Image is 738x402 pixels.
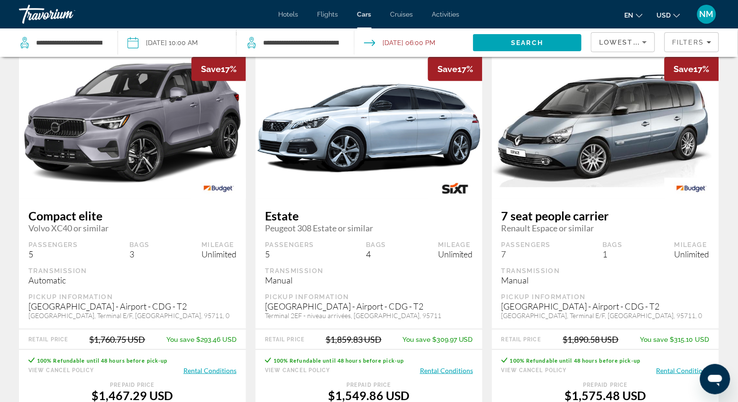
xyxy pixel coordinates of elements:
div: Pickup Information [265,292,473,301]
span: Peugeot 308 Estate or similar [265,223,473,233]
div: 17% [428,57,483,81]
div: [GEOGRAPHIC_DATA] - Airport - CDG - T2 [28,301,237,311]
div: $315.10 USD [640,336,710,343]
div: Unlimited [438,249,473,259]
div: $1,890.58 USD [563,334,619,345]
a: Cruises [391,10,413,18]
button: Rental Conditions [183,366,237,375]
input: Search pickup location [35,36,103,50]
img: Renault Espace or similar [492,59,719,187]
div: [GEOGRAPHIC_DATA] - Airport - CDG - T2 [265,301,473,311]
span: Save [201,64,221,74]
div: 17% [665,57,719,81]
div: Transmission [28,266,237,275]
mat-select: Sort by [599,37,647,48]
button: Open drop-off date and time picker [364,28,435,57]
div: Passengers [501,240,551,249]
span: 100% Refundable until 48 hours before pick-up [273,357,404,364]
div: Pickup Information [501,292,710,301]
div: 1 [602,249,623,259]
a: Hotels [279,10,299,18]
div: [GEOGRAPHIC_DATA], Terminal E/F, [GEOGRAPHIC_DATA], 95711, 0 [501,311,710,320]
div: Retail Price [265,337,305,343]
span: Search [511,39,544,46]
span: 100% Refundable until 48 hours before pick-up [510,357,641,364]
span: Save [437,64,457,74]
img: Peugeot 308 Estate or similar [255,47,483,199]
span: Estate [265,209,473,223]
button: Pickup date: Jul 12, 2026 10:00 AM [128,28,198,57]
span: Compact elite [28,209,237,223]
div: Passengers [28,240,78,249]
div: Terminal 2EF - niveau arrivées, [GEOGRAPHIC_DATA], 95711 [265,311,473,320]
div: Prepaid Price [501,382,710,388]
span: 7 seat people carrier [501,209,710,223]
div: Bags [129,240,150,249]
a: Cars [357,10,372,18]
a: Travorium [19,2,114,27]
div: [GEOGRAPHIC_DATA], Terminal E/F, [GEOGRAPHIC_DATA], 95711, 0 [28,311,237,320]
div: 17% [191,57,246,81]
input: Search dropoff location [262,36,340,50]
button: View Cancel Policy [265,366,330,375]
span: Volvo XC40 or similar [28,223,237,233]
span: Lowest Price [599,38,660,46]
span: Save [674,64,694,74]
button: Filters [665,32,719,52]
span: You save [166,336,194,343]
button: Change language [625,8,643,22]
div: Manual [501,275,710,285]
div: 3 [129,249,150,259]
div: 5 [28,249,78,259]
div: Unlimited [674,249,710,259]
div: $309.97 USD [402,336,473,343]
button: User Menu [694,4,719,24]
span: USD [657,11,671,19]
iframe: Bouton de lancement de la fenêtre de messagerie [700,364,730,394]
span: en [625,11,634,19]
div: $1,760.75 USD [90,334,146,345]
span: You save [402,336,430,343]
div: 7 [501,249,551,259]
button: Change currency [657,8,680,22]
div: Retail Price [28,337,68,343]
div: Mileage [438,240,473,249]
div: 5 [265,249,314,259]
div: Bags [602,240,623,249]
img: BUDGET [665,178,719,199]
div: Bags [366,240,386,249]
span: You save [640,336,668,343]
div: Automatic [28,275,237,285]
button: View Cancel Policy [501,366,567,375]
div: Unlimited [201,249,237,259]
div: Manual [265,275,473,285]
img: Volvo XC40 or similar [19,48,246,198]
a: Flights [318,10,338,18]
img: BUDGET [191,178,246,199]
div: Prepaid Price [265,382,473,388]
button: Search [473,34,582,51]
span: Renault Espace or similar [501,223,710,233]
div: Retail Price [501,337,541,343]
div: Transmission [501,266,710,275]
div: Prepaid Price [28,382,237,388]
a: Activities [432,10,460,18]
button: View Cancel Policy [28,366,94,375]
div: Passengers [265,240,314,249]
img: SIXT [428,178,483,199]
button: Rental Conditions [420,366,473,375]
div: 4 [366,249,386,259]
span: NM [700,9,714,19]
div: Pickup Information [28,292,237,301]
div: [GEOGRAPHIC_DATA] - Airport - CDG - T2 [501,301,710,311]
div: Transmission [265,266,473,275]
span: 100% Refundable until 48 hours before pick-up [37,357,168,364]
span: Filters [672,38,704,46]
div: $1,859.83 USD [326,334,382,345]
div: Mileage [201,240,237,249]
